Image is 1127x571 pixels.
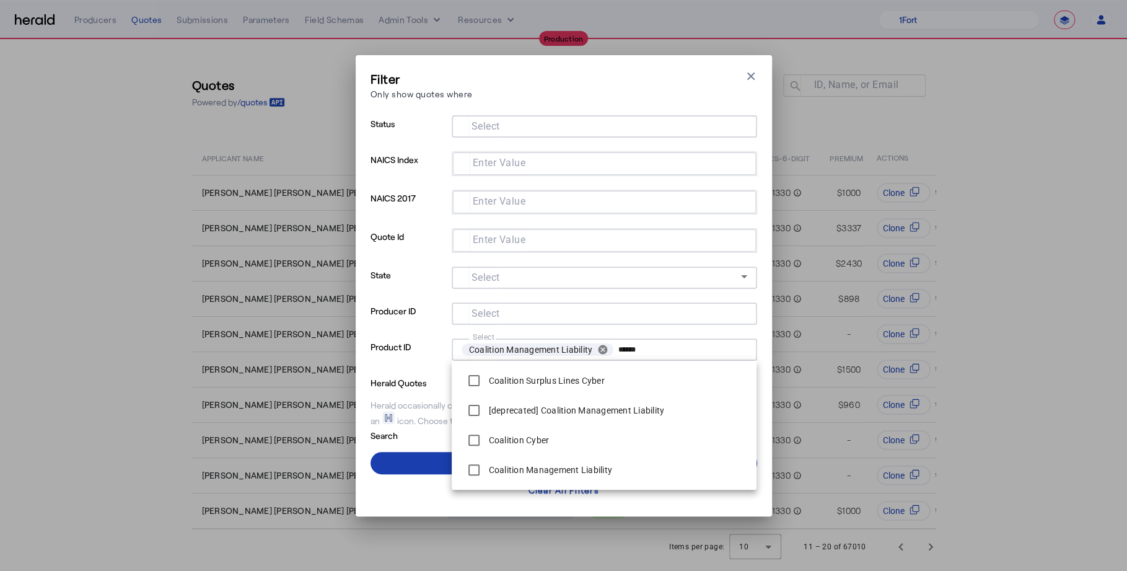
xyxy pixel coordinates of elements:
[371,228,447,267] p: Quote Id
[471,271,500,283] mat-label: Select
[371,339,447,374] p: Product ID
[528,484,599,497] div: Clear All Filters
[371,70,473,87] h3: Filter
[471,120,500,131] mat-label: Select
[473,332,494,341] mat-label: Select
[463,155,746,170] mat-chip-grid: Selection
[371,374,467,389] p: Herald Quotes
[462,118,747,133] mat-chip-grid: Selection
[463,232,746,247] mat-chip-grid: Selection
[486,434,550,446] label: Coalition Cyber
[371,115,447,151] p: Status
[473,195,526,206] mat-label: Enter Value
[371,427,467,442] p: Search
[473,233,526,245] mat-label: Enter Value
[371,190,447,228] p: NAICS 2017
[371,267,447,303] p: State
[371,303,447,339] p: Producer ID
[469,343,593,356] span: Coalition Management Liability
[592,344,613,355] button: remove Coalition Management Liability
[462,305,747,320] mat-chip-grid: Selection
[471,307,500,319] mat-label: Select
[486,374,605,387] label: Coalition Surplus Lines Cyber
[473,156,526,168] mat-label: Enter Value
[371,399,757,427] div: Herald occasionally creates quotes on your behalf for testing purposes, which will be shown with ...
[463,193,746,208] mat-chip-grid: Selection
[371,452,757,474] button: Apply Filters
[486,464,613,476] label: Coalition Management Liability
[371,151,447,190] p: NAICS Index
[486,404,665,417] label: [deprecated] Coalition Management Liability
[371,87,473,100] p: Only show quotes where
[371,479,757,502] button: Clear All Filters
[462,341,747,358] mat-chip-grid: Selection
